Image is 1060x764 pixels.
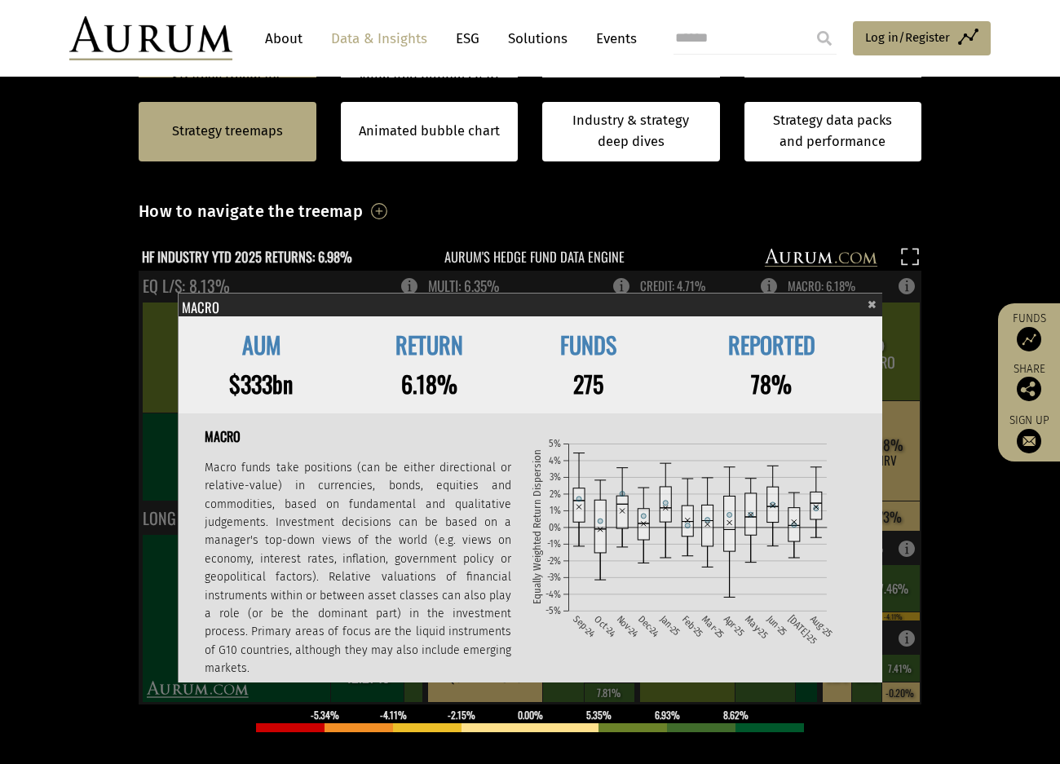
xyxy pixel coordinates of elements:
span: Log in/Register [865,28,950,47]
a: Industry & strategy deep dives [542,102,720,161]
a: Funds [1006,311,1052,351]
a: Animated bubble chart [359,121,500,142]
a: About [257,24,311,54]
a: Solutions [500,24,576,54]
img: Share this post [1017,377,1041,401]
a: Data & Insights [323,24,435,54]
img: Aurum [69,16,232,60]
a: Events [588,24,637,54]
img: Sign up to our newsletter [1017,429,1041,453]
a: Strategy treemaps [172,121,283,142]
h3: How to navigate the treemap [139,197,363,225]
div: Share [1006,364,1052,401]
input: Submit [808,22,841,55]
a: Sign up [1006,413,1052,453]
a: Log in/Register [853,21,991,55]
img: Access Funds [1017,327,1041,351]
a: Strategy data packs and performance [744,102,922,161]
a: ESG [448,24,488,54]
